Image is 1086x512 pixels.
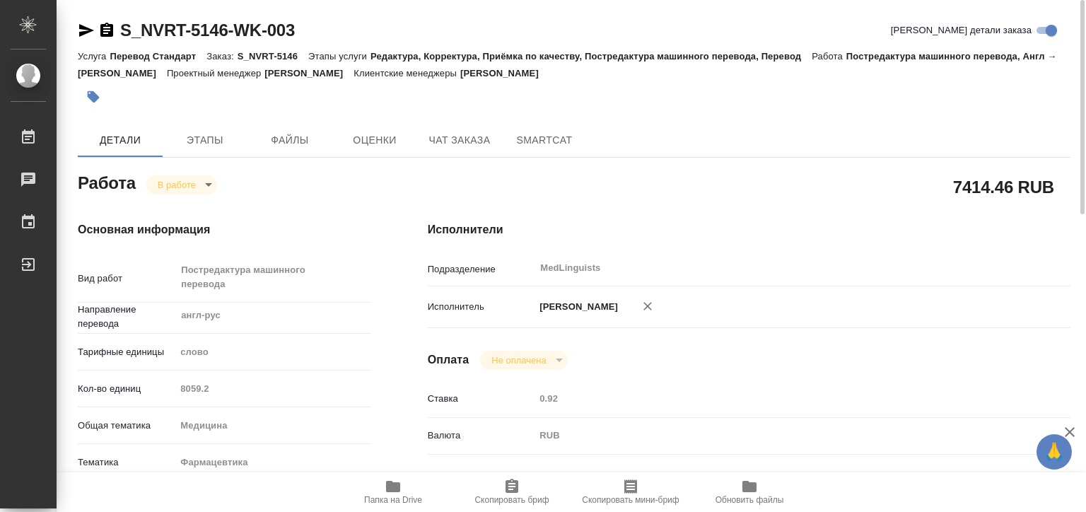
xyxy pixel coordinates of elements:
p: Кол-во единиц [78,382,175,396]
p: Тарифные единицы [78,345,175,359]
button: Скопировать мини-бриф [571,472,690,512]
p: Клиентские менеджеры [354,68,460,78]
p: Общая тематика [78,419,175,433]
span: Обновить файлы [716,495,784,505]
span: Папка на Drive [364,495,422,505]
span: Чат заказа [426,132,494,149]
span: 🙏 [1042,437,1066,467]
div: Фармацевтика [175,450,370,475]
span: [PERSON_NAME] детали заказа [891,23,1032,37]
h4: Основная информация [78,221,371,238]
h4: Оплата [428,351,469,368]
button: Удалить исполнителя [632,291,663,322]
p: Услуга [78,51,110,62]
span: Оценки [341,132,409,149]
h2: 7414.46 RUB [953,175,1054,199]
span: Скопировать мини-бриф [582,495,679,505]
button: Папка на Drive [334,472,452,512]
p: Тематика [78,455,175,470]
p: Редактура, Корректура, Приёмка по качеству, Постредактура машинного перевода, Перевод [370,51,812,62]
button: 🙏 [1037,434,1072,470]
p: [PERSON_NAME] [535,300,618,314]
h2: Работа [78,169,136,194]
p: Исполнитель [428,300,535,314]
p: S_NVRT-5146 [238,51,308,62]
p: Проектный менеджер [167,68,264,78]
p: Заказ: [206,51,237,62]
p: Направление перевода [78,303,175,331]
div: В работе [146,175,217,194]
p: Ставка [428,392,535,406]
button: В работе [153,179,200,191]
input: Пустое поле [175,378,370,399]
span: Детали [86,132,154,149]
span: Скопировать бриф [474,495,549,505]
span: Этапы [171,132,239,149]
a: S_NVRT-5146-WK-003 [120,21,295,40]
p: Перевод Стандарт [110,51,206,62]
div: слово [175,340,370,364]
p: [PERSON_NAME] [460,68,549,78]
button: Не оплачена [487,354,550,366]
p: Работа [812,51,846,62]
button: Обновить файлы [690,472,809,512]
button: Скопировать бриф [452,472,571,512]
p: Этапы услуги [308,51,370,62]
button: Добавить тэг [78,81,109,112]
button: Скопировать ссылку для ЯМессенджера [78,22,95,39]
p: [PERSON_NAME] [264,68,354,78]
div: RUB [535,424,1017,448]
input: Пустое поле [535,388,1017,409]
p: Валюта [428,429,535,443]
span: Файлы [256,132,324,149]
div: Медицина [175,414,370,438]
h4: Исполнители [428,221,1070,238]
span: SmartCat [510,132,578,149]
p: Вид работ [78,272,175,286]
div: В работе [480,351,567,370]
button: Скопировать ссылку [98,22,115,39]
p: Подразделение [428,262,535,277]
